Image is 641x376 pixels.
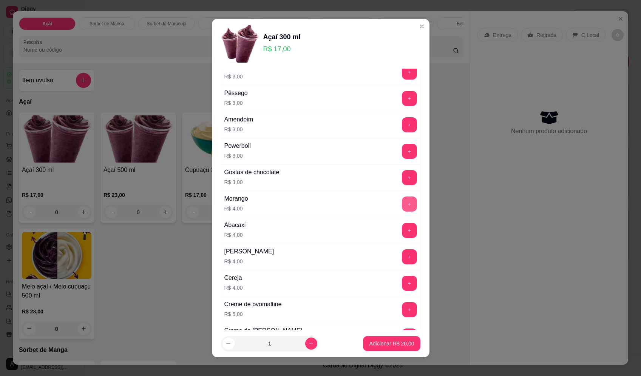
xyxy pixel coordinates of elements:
div: Powerboll [224,141,251,150]
button: add [402,64,417,80]
p: R$ 4,00 [224,205,248,212]
p: R$ 3,00 [224,178,280,186]
div: Creme de [PERSON_NAME] [224,326,302,335]
button: add [402,328,417,344]
button: add [402,302,417,317]
button: add [402,196,417,212]
button: Adicionar R$ 20,00 [363,336,420,351]
button: add [402,223,417,238]
div: [PERSON_NAME] [224,247,274,256]
p: R$ 17,00 [263,44,301,54]
p: R$ 3,00 [224,152,251,160]
p: R$ 5,00 [224,310,282,318]
button: add [402,276,417,291]
div: Cereja [224,273,243,282]
button: add [402,91,417,106]
div: Creme de ovomaltine [224,300,282,309]
p: R$ 4,00 [224,231,246,239]
img: product-image [221,25,259,63]
p: R$ 3,00 [224,126,253,133]
button: increase-product-quantity [305,338,317,350]
div: Morango [224,194,248,203]
p: R$ 4,00 [224,258,274,265]
button: add [402,170,417,185]
button: add [402,249,417,264]
div: Gostas de chocolate [224,168,280,177]
div: Pêssego [224,89,248,98]
div: Açaí 300 ml [263,32,301,42]
p: R$ 3,00 [224,73,249,80]
p: R$ 4,00 [224,284,243,292]
button: add [402,117,417,132]
div: Amendoim [224,115,253,124]
button: Close [416,20,428,32]
div: Abacaxi [224,221,246,230]
button: decrease-product-quantity [222,338,235,350]
button: add [402,144,417,159]
p: R$ 3,00 [224,99,248,107]
p: Adicionar R$ 20,00 [369,340,414,347]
